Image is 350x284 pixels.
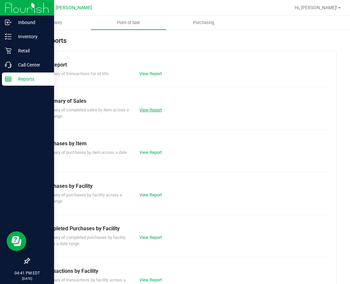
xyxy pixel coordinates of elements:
[139,150,162,155] a: View Report
[295,5,337,10] span: Hi, [PERSON_NAME]!
[139,192,162,197] a: View Report
[5,19,12,26] inline-svg: Inbound
[43,61,323,69] div: Till Report
[139,277,162,282] a: View Report
[43,235,126,246] span: Summary of completed purchases by facility across a date range
[43,182,323,190] div: Purchases by Facility
[5,47,12,54] inline-svg: Retail
[12,33,51,41] p: Inventory
[166,16,241,30] a: Purchasing
[5,33,12,40] inline-svg: Inventory
[12,47,51,55] p: Retail
[12,61,51,69] p: Call Center
[184,20,223,26] span: Purchasing
[139,71,162,76] a: View Report
[3,276,51,281] p: [DATE]
[29,36,337,51] div: POS Reports
[91,16,166,30] a: Point of Sale
[12,75,51,83] p: Reports
[43,140,323,148] div: Purchases by Item
[12,18,51,26] p: Inbound
[43,225,323,233] div: Completed Purchases by Facility
[3,270,51,276] p: 04:41 PM EDT
[5,62,12,68] inline-svg: Call Center
[139,107,162,112] a: View Report
[43,97,323,105] div: Summary of Sales
[7,231,26,251] iframe: Resource center
[43,107,129,119] span: Summary of completed sales by item across a date range
[43,71,109,76] span: Summary of transactions for all tills
[5,76,12,82] inline-svg: Reports
[43,267,323,275] div: Transactions by Facility
[139,235,162,240] a: View Report
[43,5,92,11] span: GA1 - [PERSON_NAME]
[43,150,127,161] span: Summary of purchases by item across a date range
[43,192,122,204] span: Summary of purchases by facility across a date range
[108,20,149,26] span: Point of Sale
